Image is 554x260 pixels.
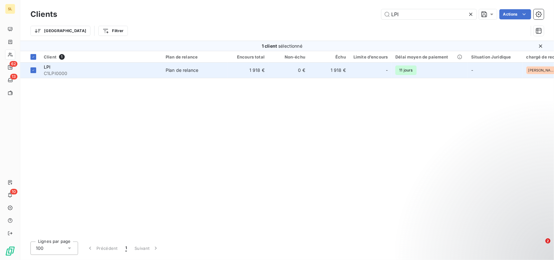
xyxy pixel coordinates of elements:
[30,26,90,36] button: [GEOGRAPHIC_DATA]
[98,26,128,36] button: Filtrer
[83,242,122,255] button: Précédent
[166,54,224,59] div: Plan de relance
[10,189,17,195] span: 10
[10,74,17,79] span: 13
[353,54,388,59] div: Limite d’encours
[272,54,305,59] div: Non-échu
[471,67,473,73] span: -
[471,54,519,59] div: Situation Juridique
[313,54,346,59] div: Échu
[5,4,15,14] div: SL
[5,246,15,256] img: Logo LeanPay
[10,61,17,67] span: 62
[386,67,388,73] span: -
[427,198,554,243] iframe: Intercom notifications message
[36,245,43,251] span: 100
[232,54,265,59] div: Encours total
[166,67,198,73] div: Plan de relance
[5,62,15,72] a: 62
[545,238,551,243] span: 2
[395,65,416,75] span: 11 jours
[131,242,163,255] button: Suivant
[395,54,463,59] div: Délai moyen de paiement
[262,43,277,49] span: 1 client
[44,54,56,59] span: Client
[44,64,50,70] span: LPI
[59,54,65,60] span: 1
[44,70,158,77] span: C1LPI0000
[532,238,548,254] iframe: Intercom live chat
[381,9,477,19] input: Rechercher
[278,43,302,49] span: sélectionné
[268,63,309,78] td: 0 €
[309,63,350,78] td: 1 918 €
[30,9,57,20] h3: Clients
[499,9,531,19] button: Actions
[228,63,268,78] td: 1 918 €
[122,242,131,255] button: 1
[5,75,15,85] a: 13
[125,245,127,251] span: 1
